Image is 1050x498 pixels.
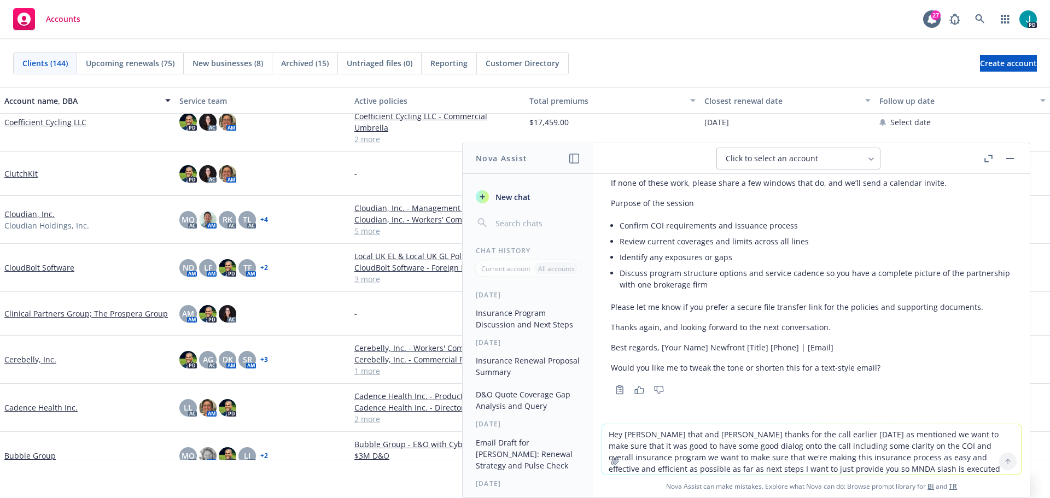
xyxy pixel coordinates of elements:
[199,113,217,131] img: photo
[704,95,859,107] div: Closest renewal date
[1019,10,1037,28] img: photo
[949,482,957,491] a: TR
[219,165,236,183] img: photo
[611,321,1012,333] p: Thanks again, and looking forward to the next conversation.
[204,262,212,273] span: LF
[219,113,236,131] img: photo
[22,57,68,69] span: Clients (144)
[538,264,575,273] p: All accounts
[199,211,217,229] img: photo
[182,214,195,225] span: MQ
[354,308,357,319] span: -
[4,116,86,128] a: Coefficient Cycling LLC
[281,57,329,69] span: Archived (15)
[650,382,668,397] button: Thumbs down
[260,356,268,363] a: + 3
[525,87,700,114] button: Total premiums
[875,87,1050,114] button: Follow up date
[223,214,232,225] span: RK
[486,57,559,69] span: Customer Directory
[476,153,527,164] h1: Nova Assist
[529,116,569,128] span: $17,459.00
[219,259,236,277] img: photo
[260,265,268,271] a: + 2
[354,95,521,107] div: Active policies
[354,273,521,285] a: 3 more
[86,57,174,69] span: Upcoming renewals (75)
[179,351,197,368] img: photo
[879,95,1034,107] div: Follow up date
[219,305,236,323] img: photo
[471,351,585,381] button: Insurance Renewal Proposal Summary
[183,262,194,273] span: ND
[4,262,74,273] a: CloudBolt Software
[354,450,521,461] a: $3M D&O
[260,216,268,223] a: + 4
[199,165,217,183] img: photo
[994,8,1016,30] a: Switch app
[182,308,194,319] span: AM
[4,220,89,231] span: Cloudian Holdings, Inc.
[184,402,192,413] span: LL
[9,4,85,34] a: Accounts
[354,438,521,450] a: Bubble Group - E&O with Cyber
[199,305,217,323] img: photo
[354,402,521,413] a: Cadence Health Inc. - Directors and Officers
[611,197,1012,209] p: Purpose of the session
[620,249,1012,265] li: Identify any exposures or gaps
[4,308,168,319] a: Clinical Partners Group; The Prospera Group
[219,447,236,465] img: photo
[726,153,818,164] span: Click to select an account
[471,385,585,415] button: D&O Quote Coverage Gap Analysis and Query
[704,116,729,128] span: [DATE]
[529,95,684,107] div: Total premiums
[471,304,585,333] button: Insurance Program Discussion and Next Steps
[192,57,263,69] span: New businesses (8)
[175,87,350,114] button: Service team
[944,8,966,30] a: Report a Bug
[4,354,56,365] a: Cerebelly, Inc.
[203,354,213,365] span: AG
[243,354,252,365] span: SR
[463,338,593,347] div: [DATE]
[354,202,521,214] a: Cloudian, Inc. - Management Liability
[611,362,1012,373] p: Would you like me to tweak the tone or shorten this for a text-style email?
[354,390,521,402] a: Cadence Health Inc. - Product Liability
[4,168,38,179] a: ClutchKit
[354,413,521,425] a: 2 more
[716,148,880,169] button: Click to select an account
[354,250,521,262] a: Local UK EL & Local UK GL Policy
[179,165,197,183] img: photo
[219,399,236,417] img: photo
[260,453,268,459] a: + 2
[615,385,625,395] svg: Copy to clipboard
[243,262,252,273] span: TF
[350,87,525,114] button: Active policies
[354,133,521,145] a: 2 more
[430,57,468,69] span: Reporting
[354,262,521,273] a: CloudBolt Software - Foreign Package
[4,450,56,461] a: Bubble Group
[700,87,875,114] button: Closest renewal date
[481,264,530,273] p: Current account
[611,301,1012,313] p: Please let me know if you prefer a secure file transfer link for the policies and supporting docu...
[243,214,252,225] span: TL
[244,450,250,461] span: LI
[4,208,55,220] a: Cloudian, Inc.
[969,8,991,30] a: Search
[493,191,530,203] span: New chat
[354,214,521,225] a: Cloudian, Inc. - Workers' Compensation
[354,354,521,365] a: Cerebelly, Inc. - Commercial Property
[931,10,941,20] div: 27
[179,95,346,107] div: Service team
[354,110,521,133] a: Coefficient Cycling LLC - Commercial Umbrella
[611,177,1012,189] p: If none of these work, please share a few windows that do, and we’ll send a calendar invite.
[463,419,593,429] div: [DATE]
[354,342,521,354] a: Cerebelly, Inc. - Workers' Compensation
[463,479,593,488] div: [DATE]
[620,233,1012,249] li: Review current coverages and limits across all lines
[611,342,1012,353] p: Best regards, [Your Name] Newfront [Title] [Phone] | [Email]
[927,482,934,491] a: BI
[354,225,521,237] a: 5 more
